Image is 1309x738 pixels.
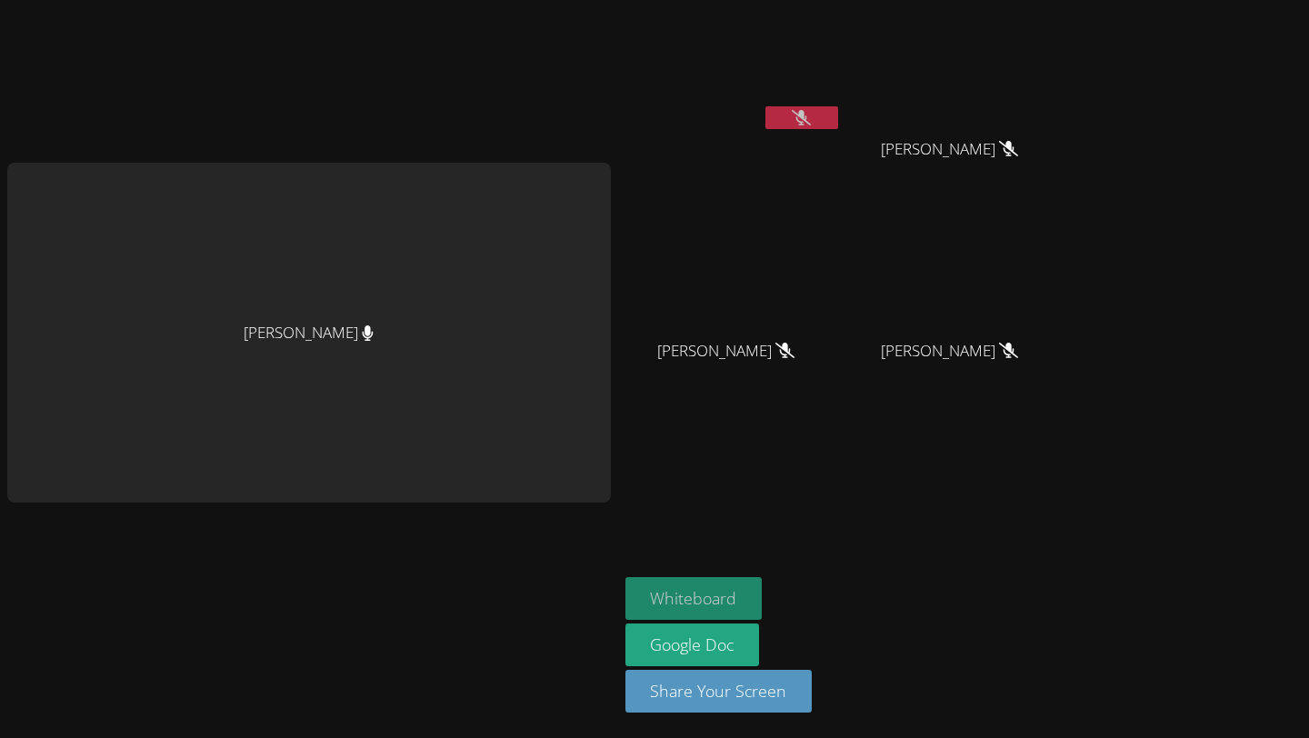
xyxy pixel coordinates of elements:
[625,577,763,620] button: Whiteboard
[7,163,611,502] div: [PERSON_NAME]
[657,338,794,364] span: [PERSON_NAME]
[881,338,1018,364] span: [PERSON_NAME]
[625,670,813,713] button: Share Your Screen
[625,623,760,666] a: Google Doc
[881,136,1018,163] span: [PERSON_NAME]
